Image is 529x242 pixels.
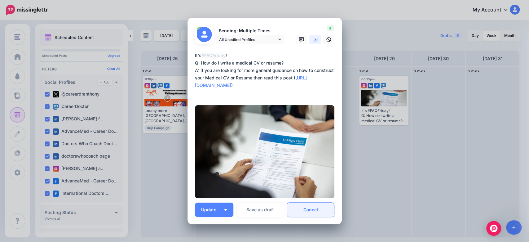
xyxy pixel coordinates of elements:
[327,25,334,31] span: 81
[236,203,284,217] button: Save as draft
[216,27,284,34] p: Sending: Multiple Times
[195,203,233,217] button: Update
[195,105,334,198] img: CCOV83Q23AG036X3JKTVCGAJP1TVJX54.jpg
[224,209,227,211] img: arrow-down-white.png
[219,36,277,43] span: All Unedited Profiles
[287,203,334,217] a: Cancel
[197,27,202,32] img: 8VMNCI5Gv2n-bsa107011.png
[197,27,212,42] img: user_default_image.png
[195,52,337,89] div: It's ! Q: How do I write a medical CV or resume? A: If you are looking for more general guidance ...
[216,35,284,44] a: All Unedited Profiles
[486,221,501,236] div: Open Intercom Messenger
[201,208,221,212] span: Update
